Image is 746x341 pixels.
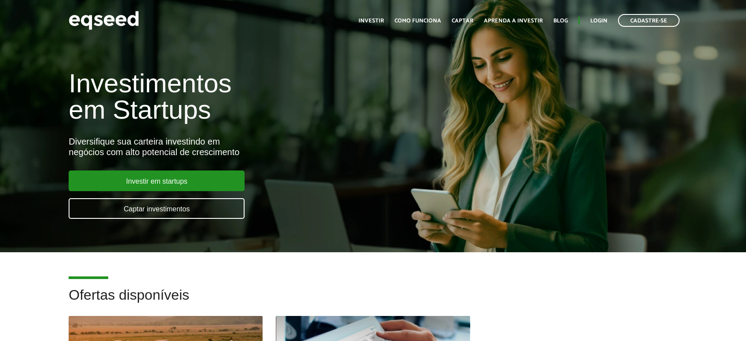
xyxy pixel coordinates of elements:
a: Como funciona [395,18,441,24]
a: Investir em startups [69,170,245,191]
a: Aprenda a investir [484,18,543,24]
h2: Ofertas disponíveis [69,287,677,316]
a: Investir [358,18,384,24]
a: Blog [553,18,568,24]
a: Captar investimentos [69,198,245,219]
a: Captar [452,18,473,24]
div: Diversifique sua carteira investindo em negócios com alto potencial de crescimento [69,136,428,157]
h1: Investimentos em Startups [69,70,428,123]
img: EqSeed [69,9,139,32]
a: Login [590,18,607,24]
a: Cadastre-se [618,14,680,27]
